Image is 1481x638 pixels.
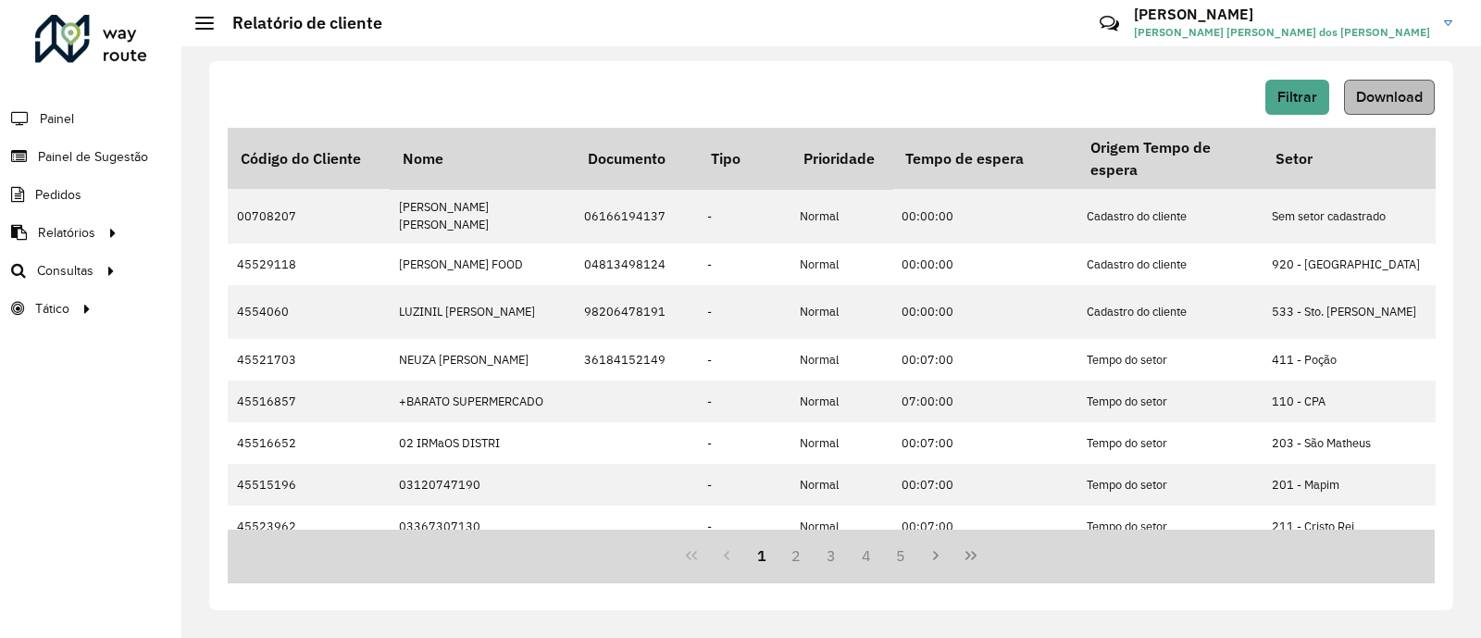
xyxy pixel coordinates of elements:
button: 5 [884,538,919,573]
td: 00:07:00 [892,422,1077,464]
span: [PERSON_NAME] [PERSON_NAME] dos [PERSON_NAME] [1134,24,1430,41]
td: - [698,464,790,506]
td: Tempo do setor [1077,381,1263,422]
button: Last Page [953,538,989,573]
button: 2 [778,538,814,573]
td: 00:07:00 [892,464,1077,506]
td: 411 - Poção [1263,339,1448,381]
th: Origem Tempo de espera [1077,128,1263,189]
td: 03120747190 [390,464,575,506]
span: Painel de Sugestão [38,147,148,167]
td: LUZINIL [PERSON_NAME] [390,285,575,339]
td: 45515196 [228,464,390,506]
td: 00:00:00 [892,189,1077,243]
button: 1 [744,538,779,573]
td: Tempo do setor [1077,506,1263,547]
th: Prioridade [790,128,892,189]
td: Normal [790,381,892,422]
td: - [698,381,790,422]
td: - [698,506,790,547]
span: Tático [35,299,69,319]
td: 07:00:00 [892,381,1077,422]
td: Normal [790,244,892,285]
td: 45521703 [228,339,390,381]
td: Cadastro do cliente [1077,189,1263,243]
span: Relatórios [38,223,95,243]
td: [PERSON_NAME] FOOD [390,244,575,285]
a: Contato Rápido [1089,4,1129,44]
td: 36184152149 [575,339,698,381]
td: 00:07:00 [892,339,1077,381]
td: Normal [790,339,892,381]
td: 201 - Mapim [1263,464,1448,506]
td: [PERSON_NAME] [PERSON_NAME] [390,189,575,243]
td: - [698,422,790,464]
span: Pedidos [35,185,81,205]
td: Normal [790,506,892,547]
th: Tempo de espera [892,128,1077,189]
th: Tipo [698,128,790,189]
td: 4554060 [228,285,390,339]
h2: Relatório de cliente [214,13,382,33]
td: NEUZA [PERSON_NAME] [390,339,575,381]
th: Código do Cliente [228,128,390,189]
td: Tempo do setor [1077,422,1263,464]
td: 45529118 [228,244,390,285]
span: Consultas [37,261,93,281]
td: 06166194137 [575,189,698,243]
td: 04813498124 [575,244,698,285]
td: Normal [790,285,892,339]
td: Cadastro do cliente [1077,244,1263,285]
td: Tempo do setor [1077,464,1263,506]
button: Download [1344,80,1435,115]
td: 00708207 [228,189,390,243]
span: Download [1356,89,1423,105]
td: 00:00:00 [892,285,1077,339]
button: Next Page [918,538,953,573]
td: 45516857 [228,381,390,422]
td: 02 IRMaOS DISTRI [390,422,575,464]
td: 203 - São Matheus [1263,422,1448,464]
td: 920 - [GEOGRAPHIC_DATA] [1263,244,1448,285]
td: 110 - CPA [1263,381,1448,422]
button: Filtrar [1265,80,1329,115]
td: 00:00:00 [892,244,1077,285]
td: 45516652 [228,422,390,464]
span: Filtrar [1277,89,1317,105]
td: +BARATO SUPERMERCADO [390,381,575,422]
th: Documento [575,128,698,189]
td: Tempo do setor [1077,339,1263,381]
span: Painel [40,109,74,129]
td: - [698,339,790,381]
td: - [698,244,790,285]
td: - [698,189,790,243]
button: 4 [849,538,884,573]
td: 533 - Sto. [PERSON_NAME] [1263,285,1448,339]
td: Cadastro do cliente [1077,285,1263,339]
td: Normal [790,422,892,464]
h3: [PERSON_NAME] [1134,6,1430,23]
td: 211 - Cristo Rei [1263,506,1448,547]
th: Nome [390,128,575,189]
td: Normal [790,189,892,243]
td: - [698,285,790,339]
td: 03367307130 [390,506,575,547]
td: Normal [790,464,892,506]
td: 98206478191 [575,285,698,339]
td: Sem setor cadastrado [1263,189,1448,243]
td: 00:07:00 [892,506,1077,547]
td: 45523962 [228,506,390,547]
th: Setor [1263,128,1448,189]
button: 3 [814,538,849,573]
